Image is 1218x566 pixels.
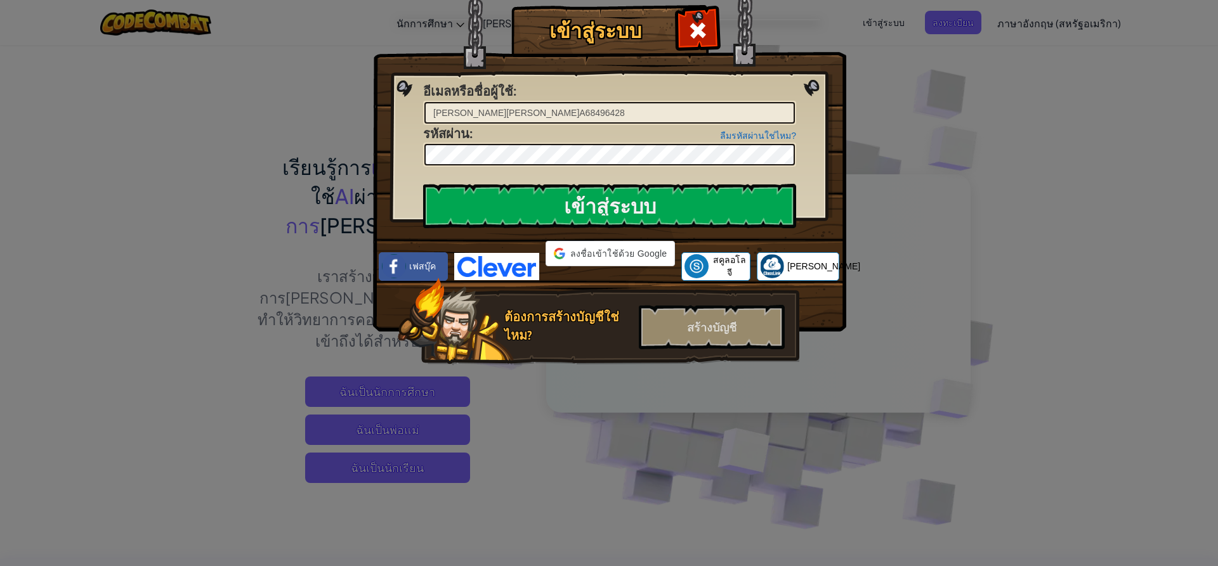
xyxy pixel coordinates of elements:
iframe: ลงชื่อเข้าใช้ด้วยปุ่ม Google [539,265,668,293]
font: [PERSON_NAME] [787,261,860,271]
font: สคูลอโลจี [713,255,746,278]
img: schoology.png [684,254,709,278]
a: ลืมรหัสผ่านใช่ไหม? [720,131,796,141]
font: ต้องการสร้างบัญชีใช่ไหม? [504,308,619,344]
img: classlink-logo-small.png [760,254,784,278]
font: รหัสผ่าน [423,125,469,142]
font: ลงชื่อเข้าใช้ด้วย Google [570,248,667,259]
font: : [469,125,473,142]
font: เข้าสู่ระบบ [549,16,641,44]
img: clever-logo-blue.png [454,253,539,280]
input: เข้าสู่ระบบ [423,184,796,228]
img: facebook_small.png [382,254,406,278]
font: สร้างบัญชี [687,319,737,335]
font: เฟสบุ๊ค [409,261,436,271]
font: : [513,82,516,100]
font: อีเมลหรือชื่อผู้ใช้ [423,82,513,100]
div: ลงชื่อเข้าใช้ด้วย Google [546,241,676,266]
